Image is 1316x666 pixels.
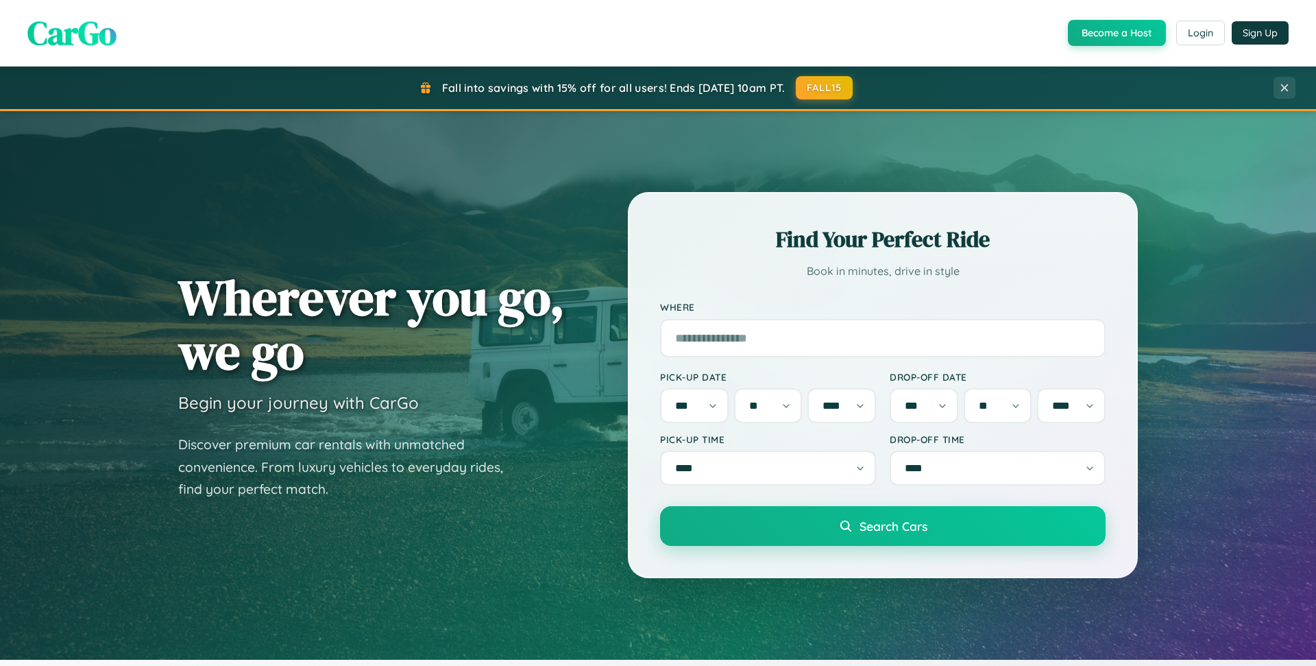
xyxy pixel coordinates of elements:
[660,261,1106,281] p: Book in minutes, drive in style
[27,10,117,56] span: CarGo
[660,506,1106,546] button: Search Cars
[1068,20,1166,46] button: Become a Host
[660,302,1106,313] label: Where
[660,433,876,445] label: Pick-up Time
[178,270,565,379] h1: Wherever you go, we go
[890,433,1106,445] label: Drop-off Time
[442,81,785,95] span: Fall into savings with 15% off for all users! Ends [DATE] 10am PT.
[1176,21,1225,45] button: Login
[660,224,1106,254] h2: Find Your Perfect Ride
[796,76,853,99] button: FALL15
[178,433,521,501] p: Discover premium car rentals with unmatched convenience. From luxury vehicles to everyday rides, ...
[660,371,876,383] label: Pick-up Date
[860,519,927,534] span: Search Cars
[1232,21,1289,45] button: Sign Up
[890,371,1106,383] label: Drop-off Date
[178,392,419,413] h3: Begin your journey with CarGo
